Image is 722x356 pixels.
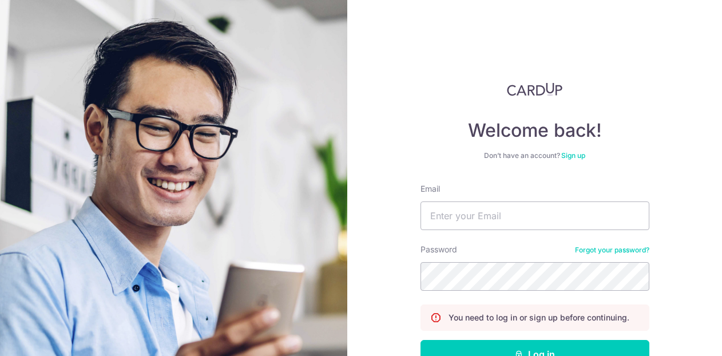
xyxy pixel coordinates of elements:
input: Enter your Email [420,201,649,230]
div: Don’t have an account? [420,151,649,160]
label: Email [420,183,440,195]
img: CardUp Logo [507,82,563,96]
a: Sign up [561,151,585,160]
a: Forgot your password? [575,246,649,255]
p: You need to log in or sign up before continuing. [449,312,629,323]
h4: Welcome back! [420,119,649,142]
label: Password [420,244,457,255]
